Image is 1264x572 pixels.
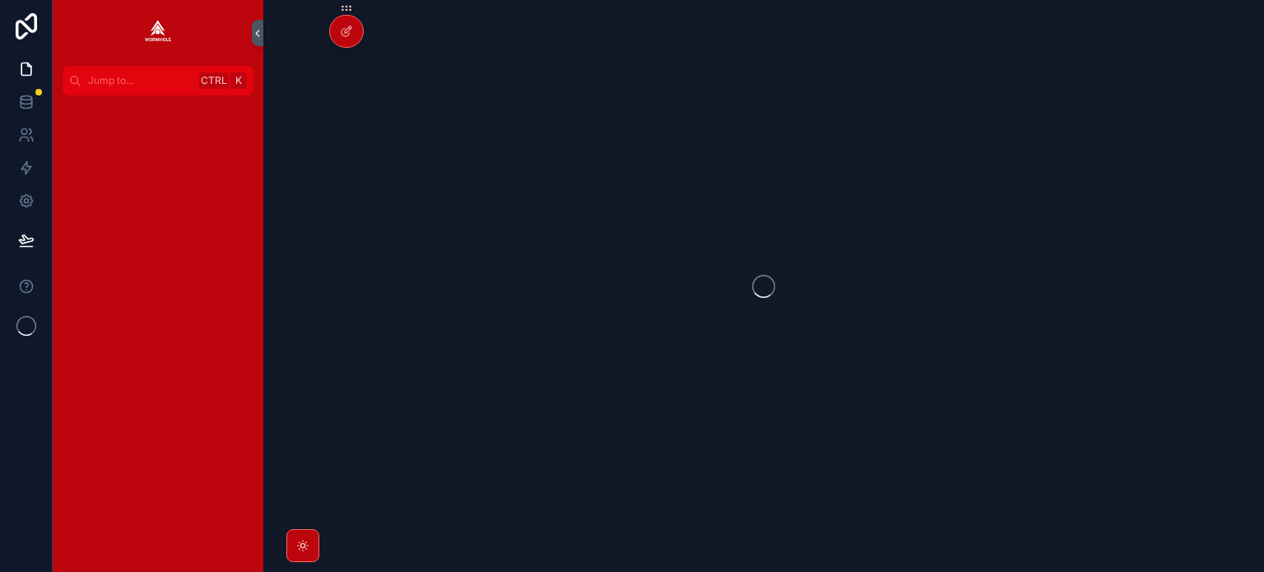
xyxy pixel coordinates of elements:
[88,74,193,87] span: Jump to...
[63,66,253,95] button: Jump to...CtrlK
[232,74,245,87] span: K
[199,72,229,89] span: Ctrl
[145,20,171,46] img: App logo
[53,95,263,125] div: scrollable content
